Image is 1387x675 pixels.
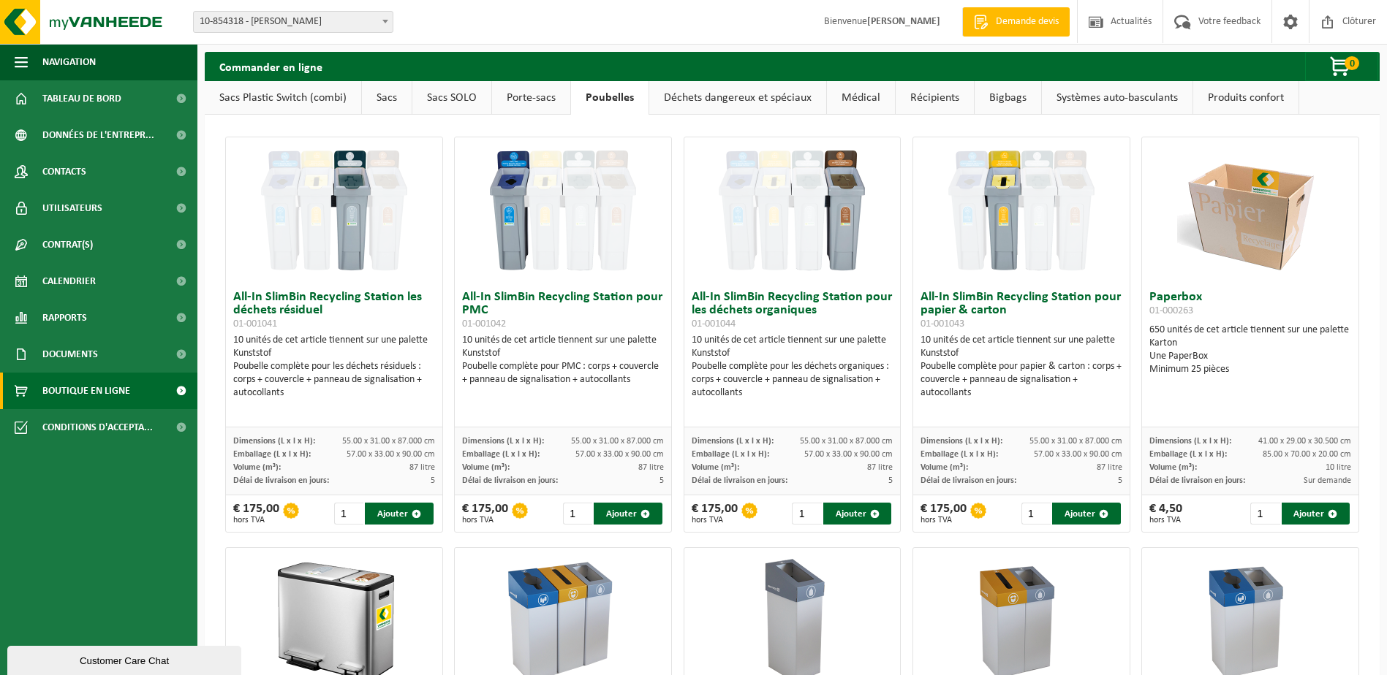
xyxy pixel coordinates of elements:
[594,503,662,525] button: Ajouter
[1149,503,1182,525] div: € 4,50
[233,360,435,400] div: Poubelle complète pour les déchets résiduels : corps + couvercle + panneau de signalisation + aut...
[692,360,893,400] div: Poubelle complète pour les déchets organiques : corps + couvercle + panneau de signalisation + au...
[42,373,130,409] span: Boutique en ligne
[1029,437,1122,446] span: 55.00 x 31.00 x 87.000 cm
[692,291,893,330] h3: All-In SlimBin Recycling Station pour les déchets organiques
[1282,503,1350,525] button: Ajouter
[462,291,664,330] h3: All-In SlimBin Recycling Station pour PMC
[261,137,407,283] img: 01-001041
[921,450,998,459] span: Emballage (L x l x H):
[42,153,86,190] span: Contacts
[42,409,153,446] span: Conditions d'accepta...
[800,437,893,446] span: 55.00 x 31.00 x 87.000 cm
[462,463,510,472] span: Volume (m³):
[692,503,738,525] div: € 175,00
[462,516,508,525] span: hors TVA
[823,503,891,525] button: Ajouter
[1097,463,1122,472] span: 87 litre
[233,291,435,330] h3: All-In SlimBin Recycling Station les déchets résiduel
[563,503,592,525] input: 1
[42,80,121,117] span: Tableau de bord
[1193,81,1299,115] a: Produits confort
[7,643,244,675] iframe: chat widget
[1258,437,1351,446] span: 41.00 x 29.00 x 30.500 cm
[194,12,393,32] span: 10-854318 - ELIA BRESSOUX - BRESSOUX
[1149,291,1351,320] h3: Paperbox
[692,476,787,485] span: Délai de livraison en jours:
[1149,305,1193,316] span: 01-000263
[921,476,1016,485] span: Délai de livraison en jours:
[692,334,893,400] div: 10 unités de cet article tiennent sur une palette
[1052,503,1120,525] button: Ajouter
[233,503,279,525] div: € 175,00
[193,11,393,33] span: 10-854318 - ELIA BRESSOUX - BRESSOUX
[1042,81,1193,115] a: Systèmes auto-basculants
[42,226,93,263] span: Contrat(s)
[692,319,736,329] span: 01-001044
[921,347,1122,360] div: Kunststof
[233,463,281,472] span: Volume (m³):
[233,476,329,485] span: Délai de livraison en jours:
[921,516,967,525] span: hors TVA
[42,336,98,373] span: Documents
[1149,476,1245,485] span: Délai de livraison en jours:
[205,81,361,115] a: Sacs Plastic Switch (combi)
[42,190,102,226] span: Utilisateurs
[638,463,664,472] span: 87 litre
[1021,503,1051,525] input: 1
[571,437,664,446] span: 55.00 x 31.00 x 87.000 cm
[462,347,664,360] div: Kunststof
[1034,450,1122,459] span: 57.00 x 33.00 x 90.00 cm
[1304,476,1351,485] span: Sur demande
[462,437,544,446] span: Dimensions (L x l x H):
[888,476,893,485] span: 5
[719,137,865,283] img: 01-001044
[921,291,1122,330] h3: All-In SlimBin Recycling Station pour papier & carton
[921,360,1122,400] div: Poubelle complète pour papier & carton : corps + couvercle + panneau de signalisation + autocollants
[365,503,433,525] button: Ajouter
[1149,337,1351,350] div: Karton
[921,437,1002,446] span: Dimensions (L x l x H):
[1177,137,1323,283] img: 01-000263
[571,81,649,115] a: Poubelles
[804,450,893,459] span: 57.00 x 33.00 x 90.00 cm
[827,81,895,115] a: Médical
[412,81,491,115] a: Sacs SOLO
[692,437,774,446] span: Dimensions (L x l x H):
[1149,463,1197,472] span: Volume (m³):
[1305,52,1378,81] button: 0
[867,463,893,472] span: 87 litre
[1149,324,1351,376] div: 650 unités de cet article tiennent sur une palette
[205,52,337,80] h2: Commander en ligne
[962,7,1070,37] a: Demande devis
[462,319,506,329] span: 01-001042
[462,334,664,386] div: 10 unités de cet article tiennent sur une palette
[692,450,769,459] span: Emballage (L x l x H):
[1250,503,1280,525] input: 1
[692,516,738,525] span: hors TVA
[42,263,96,300] span: Calendrier
[649,81,826,115] a: Déchets dangereux et spéciaux
[896,81,974,115] a: Récipients
[431,476,435,485] span: 5
[362,81,412,115] a: Sacs
[792,503,821,525] input: 1
[921,319,964,329] span: 01-001043
[921,334,1122,400] div: 10 unités de cet article tiennent sur une palette
[921,463,968,472] span: Volume (m³):
[42,300,87,336] span: Rapports
[1326,463,1351,472] span: 10 litre
[921,503,967,525] div: € 175,00
[347,450,435,459] span: 57.00 x 33.00 x 90.00 cm
[334,503,363,525] input: 1
[948,137,1095,283] img: 01-001043
[233,450,311,459] span: Emballage (L x l x H):
[867,16,940,27] strong: [PERSON_NAME]
[660,476,664,485] span: 5
[975,81,1041,115] a: Bigbags
[1149,350,1351,363] div: Une PaperBox
[462,503,508,525] div: € 175,00
[1149,450,1227,459] span: Emballage (L x l x H):
[233,319,277,329] span: 01-001041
